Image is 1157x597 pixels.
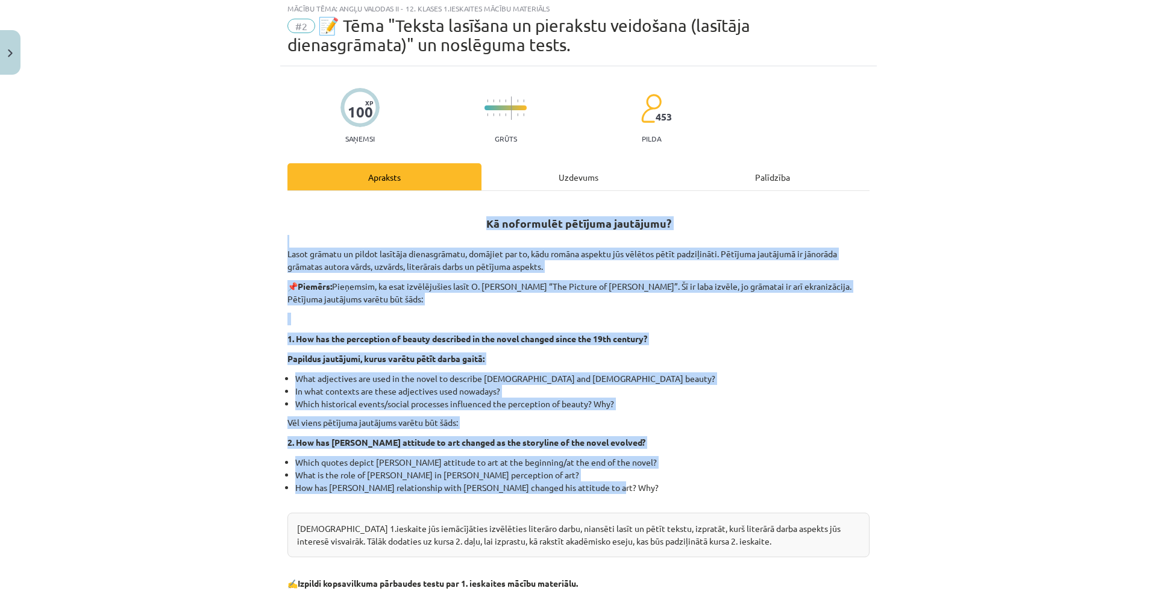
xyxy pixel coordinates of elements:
[287,577,870,590] p: ✍️
[523,113,524,116] img: icon-short-line-57e1e144782c952c97e751825c79c345078a6d821885a25fce030b3d8c18986b.svg
[287,437,645,448] strong: 2. How has [PERSON_NAME] attitude to art changed as the storyline of the novel evolved?
[295,398,870,410] li: Which historical events/social processes influenced the perception of beauty? Why?
[298,281,332,292] strong: Piemērs:
[8,49,13,57] img: icon-close-lesson-0947bae3869378f0d4975bcd49f059093ad1ed9edebbc8119c70593378902aed.svg
[499,113,500,116] img: icon-short-line-57e1e144782c952c97e751825c79c345078a6d821885a25fce030b3d8c18986b.svg
[676,163,870,190] div: Palīdzība
[487,113,488,116] img: icon-short-line-57e1e144782c952c97e751825c79c345078a6d821885a25fce030b3d8c18986b.svg
[295,469,870,481] li: What is the role of [PERSON_NAME] in [PERSON_NAME] perception of art?
[295,385,870,398] li: In what contexts are these adjectives used nowadays?
[517,99,518,102] img: icon-short-line-57e1e144782c952c97e751825c79c345078a6d821885a25fce030b3d8c18986b.svg
[295,372,870,385] li: What adjectives are used in the novel to describe [DEMOGRAPHIC_DATA] and [DEMOGRAPHIC_DATA] beauty?
[287,280,870,305] p: 📌 Pieņemsim, ka esat izvēlējušies lasīt O. [PERSON_NAME] “The Picture of [PERSON_NAME]”. Šī ir la...
[348,104,373,120] div: 100
[295,481,870,507] li: How has [PERSON_NAME] relationship with [PERSON_NAME] changed his attitude to art? Why?
[495,134,517,143] p: Grūts
[656,111,672,122] span: 453
[287,333,647,344] strong: 1. How has the perception of beauty described in the novel changed since the 19th century?
[287,235,870,273] p: Lasot grāmatu un pildot lasītāja dienasgrāmatu, domājiet par to, kādu romāna aspektu jūs vēlētos ...
[481,163,676,190] div: Uzdevums
[298,578,578,589] b: Izpildi kopsavilkuma pārbaudes testu par 1. ieskaites mācību materiālu.
[295,456,870,469] li: Which quotes depict [PERSON_NAME] attitude to art at the beginning/at the end of the novel?
[365,99,373,106] span: XP
[499,99,500,102] img: icon-short-line-57e1e144782c952c97e751825c79c345078a6d821885a25fce030b3d8c18986b.svg
[287,513,870,557] div: [DEMOGRAPHIC_DATA] 1.ieskaite jūs iemācījāties izvēlēties literāro darbu, niansēti lasīt un pētīt...
[486,216,671,230] strong: Kā noformulēt pētījuma jautājumu?
[287,4,870,13] div: Mācību tēma: Angļu valodas ii - 12. klases 1.ieskaites mācību materiāls
[287,16,750,55] span: 📝 Tēma "Teksta lasīšana un pierakstu veidošana (lasītāja dienasgrāmata)" un noslēguma tests.
[523,99,524,102] img: icon-short-line-57e1e144782c952c97e751825c79c345078a6d821885a25fce030b3d8c18986b.svg
[487,99,488,102] img: icon-short-line-57e1e144782c952c97e751825c79c345078a6d821885a25fce030b3d8c18986b.svg
[511,96,512,120] img: icon-long-line-d9ea69661e0d244f92f715978eff75569469978d946b2353a9bb055b3ed8787d.svg
[505,99,506,102] img: icon-short-line-57e1e144782c952c97e751825c79c345078a6d821885a25fce030b3d8c18986b.svg
[287,19,315,33] span: #2
[493,99,494,102] img: icon-short-line-57e1e144782c952c97e751825c79c345078a6d821885a25fce030b3d8c18986b.svg
[287,353,484,364] strong: Papildus jautājumi, kurus varētu pētīt darba gaitā:
[517,113,518,116] img: icon-short-line-57e1e144782c952c97e751825c79c345078a6d821885a25fce030b3d8c18986b.svg
[493,113,494,116] img: icon-short-line-57e1e144782c952c97e751825c79c345078a6d821885a25fce030b3d8c18986b.svg
[287,163,481,190] div: Apraksts
[642,134,661,143] p: pilda
[287,416,870,429] p: Vēl viens pētījuma jautājums varētu būt šāds:
[505,113,506,116] img: icon-short-line-57e1e144782c952c97e751825c79c345078a6d821885a25fce030b3d8c18986b.svg
[641,93,662,123] img: students-c634bb4e5e11cddfef0936a35e636f08e4e9abd3cc4e673bd6f9a4125e45ecb1.svg
[340,134,380,143] p: Saņemsi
